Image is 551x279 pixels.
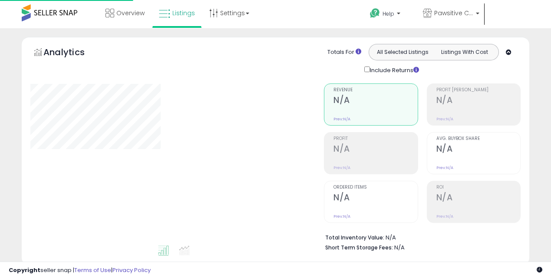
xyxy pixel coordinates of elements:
[333,144,417,156] h2: N/A
[434,9,473,17] span: Pawsitive Catitude CA
[436,116,453,122] small: Prev: N/A
[43,46,102,60] h5: Analytics
[333,214,350,219] small: Prev: N/A
[325,234,384,241] b: Total Inventory Value:
[433,46,496,58] button: Listings With Cost
[74,266,111,274] a: Terms of Use
[116,9,145,17] span: Overview
[436,165,453,170] small: Prev: N/A
[327,48,361,56] div: Totals For
[333,88,417,93] span: Revenue
[325,244,393,251] b: Short Term Storage Fees:
[333,136,417,141] span: Profit
[436,136,520,141] span: Avg. Buybox Share
[333,95,417,107] h2: N/A
[370,8,380,19] i: Get Help
[371,46,434,58] button: All Selected Listings
[383,10,394,17] span: Help
[172,9,195,17] span: Listings
[112,266,151,274] a: Privacy Policy
[394,243,405,252] span: N/A
[363,1,415,28] a: Help
[436,185,520,190] span: ROI
[325,232,514,242] li: N/A
[333,185,417,190] span: Ordered Items
[436,88,520,93] span: Profit [PERSON_NAME]
[358,65,429,75] div: Include Returns
[436,193,520,204] h2: N/A
[436,214,453,219] small: Prev: N/A
[436,144,520,156] h2: N/A
[333,165,350,170] small: Prev: N/A
[436,95,520,107] h2: N/A
[9,266,151,275] div: seller snap | |
[333,116,350,122] small: Prev: N/A
[9,266,40,274] strong: Copyright
[333,193,417,204] h2: N/A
